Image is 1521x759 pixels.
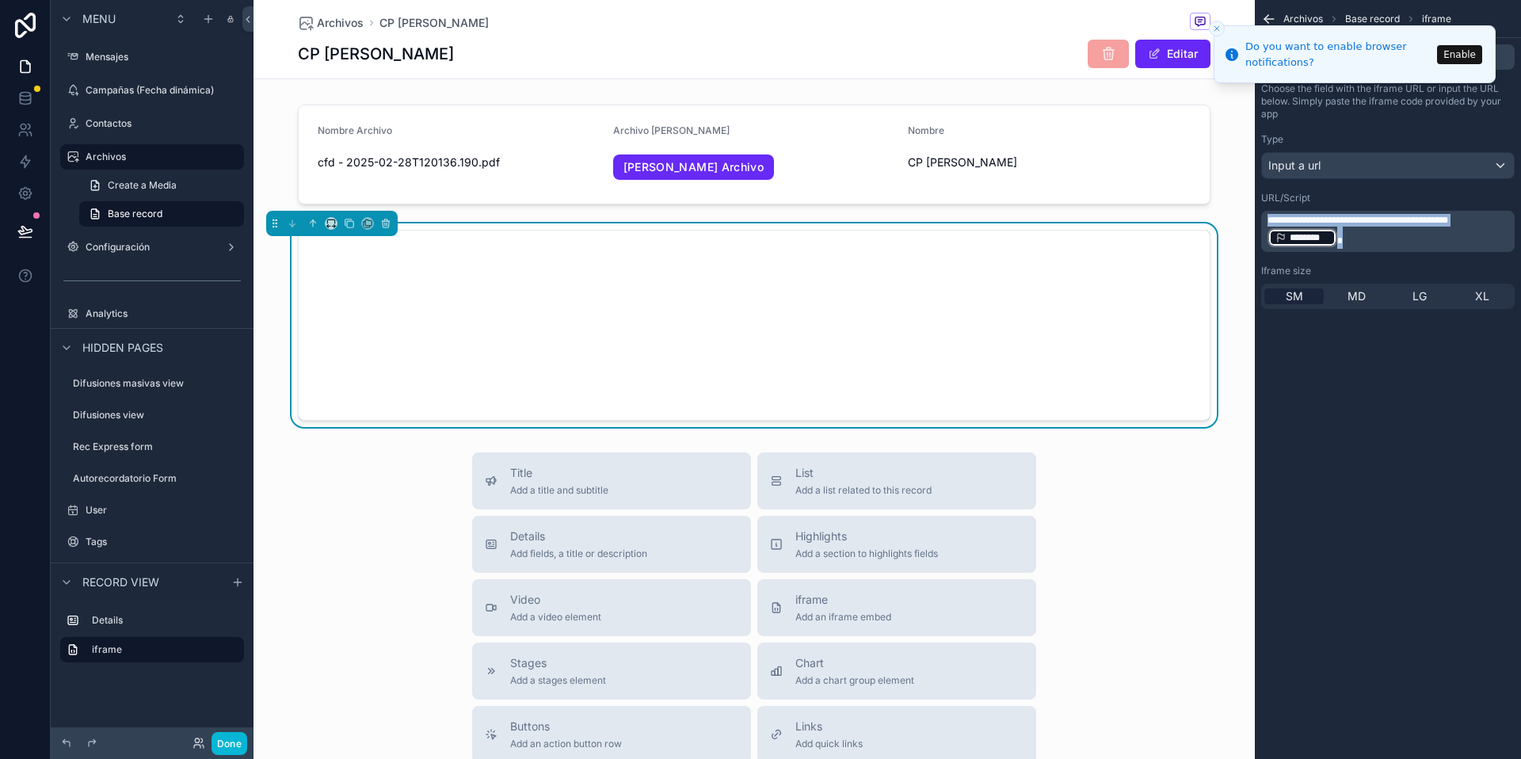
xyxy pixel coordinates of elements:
[73,377,241,390] label: Difusiones masivas view
[1437,45,1482,64] button: Enable
[60,111,244,136] a: Contactos
[472,643,751,700] button: StagesAdd a stages element
[795,592,891,608] span: iframe
[82,574,159,590] span: Record view
[298,15,364,31] a: Archivos
[510,547,647,560] span: Add fields, a title or description
[795,719,863,734] span: Links
[60,144,244,170] a: Archivos
[86,84,241,97] label: Campañas (Fecha dinámica)
[1261,152,1515,179] button: Input a url
[86,151,234,163] label: Archivos
[510,674,606,687] span: Add a stages element
[212,732,247,755] button: Done
[795,465,932,481] span: List
[795,611,891,624] span: Add an iframe embed
[795,738,863,750] span: Add quick links
[79,201,244,227] a: Base record
[60,44,244,70] a: Mensajes
[60,402,244,428] a: Difusiones view
[92,643,231,656] label: iframe
[1245,39,1432,70] div: Do you want to enable browser notifications?
[298,43,454,65] h1: CP [PERSON_NAME]
[1261,265,1311,277] label: Iframe size
[1286,288,1303,304] span: SM
[60,466,244,491] a: Autorecordatorio Form
[1348,288,1366,304] span: MD
[1345,13,1400,25] span: Base record
[795,547,938,560] span: Add a section to highlights fields
[1261,192,1310,204] label: URL/Script
[79,173,244,198] a: Create a Media
[1209,21,1225,36] button: Close toast
[1261,82,1515,120] p: Choose the field with the iframe URL or input the URL below. Simply paste the iframe code provide...
[510,719,622,734] span: Buttons
[86,307,241,320] label: Analytics
[795,674,914,687] span: Add a chart group element
[510,611,601,624] span: Add a video element
[86,504,241,517] label: User
[73,472,241,485] label: Autorecordatorio Form
[86,51,241,63] label: Mensajes
[60,371,244,396] a: Difusiones masivas view
[757,516,1036,573] button: HighlightsAdd a section to highlights fields
[510,528,647,544] span: Details
[1422,13,1451,25] span: iframe
[82,11,116,27] span: Menu
[51,601,253,678] div: scrollable content
[510,592,601,608] span: Video
[757,643,1036,700] button: ChartAdd a chart group element
[60,301,244,326] a: Analytics
[82,340,163,356] span: Hidden pages
[472,516,751,573] button: DetailsAdd fields, a title or description
[472,452,751,509] button: TitleAdd a title and subtitle
[1261,133,1283,146] label: Type
[60,235,244,260] a: Configuración
[60,529,244,555] a: Tags
[108,208,162,220] span: Base record
[73,441,241,453] label: Rec Express form
[60,561,244,586] a: Company
[1261,211,1515,252] div: scrollable content
[1135,40,1210,68] button: Editar
[510,738,622,750] span: Add an action button row
[795,655,914,671] span: Chart
[92,614,238,627] label: Details
[1268,158,1321,174] span: Input a url
[317,15,364,31] span: Archivos
[795,484,932,497] span: Add a list related to this record
[108,179,177,192] span: Create a Media
[757,579,1036,636] button: iframeAdd an iframe embed
[510,484,608,497] span: Add a title and subtitle
[757,452,1036,509] button: ListAdd a list related to this record
[510,465,608,481] span: Title
[86,536,241,548] label: Tags
[60,434,244,460] a: Rec Express form
[1412,288,1427,304] span: LG
[795,528,938,544] span: Highlights
[73,409,241,421] label: Difusiones view
[379,15,489,31] a: CP [PERSON_NAME]
[60,498,244,523] a: User
[1283,13,1323,25] span: Archivos
[510,655,606,671] span: Stages
[86,117,241,130] label: Contactos
[472,579,751,636] button: VideoAdd a video element
[60,78,244,103] a: Campañas (Fecha dinámica)
[1475,288,1489,304] span: XL
[86,241,219,254] label: Configuración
